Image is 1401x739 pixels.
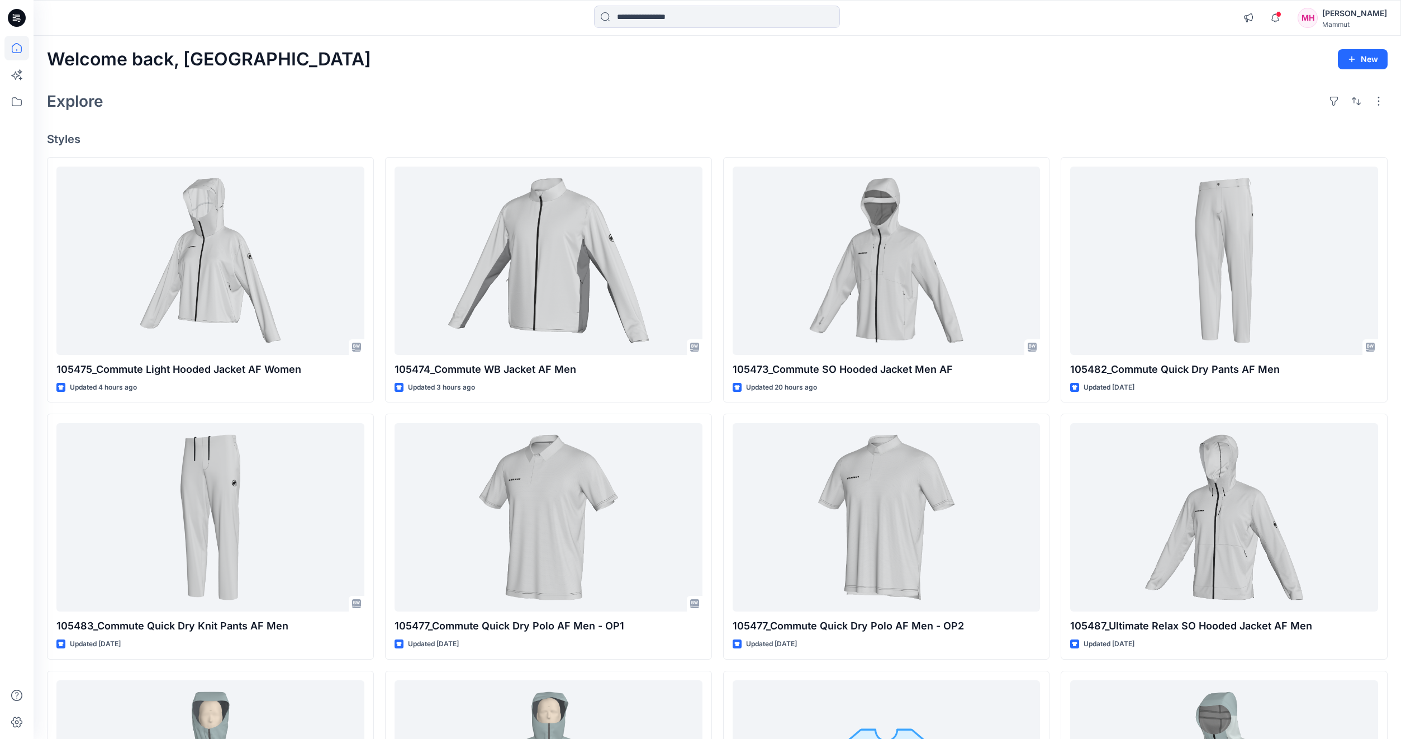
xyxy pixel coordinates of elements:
[395,167,702,355] a: 105474_Commute WB Jacket AF Men
[408,382,475,394] p: Updated 3 hours ago
[70,382,137,394] p: Updated 4 hours ago
[1070,618,1378,634] p: 105487_Ultimate Relax SO Hooded Jacket AF Men
[1084,382,1134,394] p: Updated [DATE]
[746,382,817,394] p: Updated 20 hours ago
[56,618,364,634] p: 105483_Commute Quick Dry Knit Pants AF Men
[1322,7,1387,20] div: [PERSON_NAME]
[395,362,702,377] p: 105474_Commute WB Jacket AF Men
[1084,638,1134,650] p: Updated [DATE]
[395,618,702,634] p: 105477_Commute Quick Dry Polo AF Men - OP1
[733,423,1041,612] a: 105477_Commute Quick Dry Polo AF Men - OP2
[56,362,364,377] p: 105475_Commute Light Hooded Jacket AF Women
[56,167,364,355] a: 105475_Commute Light Hooded Jacket AF Women
[56,423,364,612] a: 105483_Commute Quick Dry Knit Pants AF Men
[1322,20,1387,29] div: Mammut
[1070,423,1378,612] a: 105487_Ultimate Relax SO Hooded Jacket AF Men
[733,362,1041,377] p: 105473_Commute SO Hooded Jacket Men AF
[733,167,1041,355] a: 105473_Commute SO Hooded Jacket Men AF
[1338,49,1388,69] button: New
[47,49,371,70] h2: Welcome back, [GEOGRAPHIC_DATA]
[47,132,1388,146] h4: Styles
[395,423,702,612] a: 105477_Commute Quick Dry Polo AF Men - OP1
[1070,167,1378,355] a: 105482_Commute Quick Dry Pants AF Men
[1298,8,1318,28] div: MH
[47,92,103,110] h2: Explore
[70,638,121,650] p: Updated [DATE]
[1070,362,1378,377] p: 105482_Commute Quick Dry Pants AF Men
[733,618,1041,634] p: 105477_Commute Quick Dry Polo AF Men - OP2
[746,638,797,650] p: Updated [DATE]
[408,638,459,650] p: Updated [DATE]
